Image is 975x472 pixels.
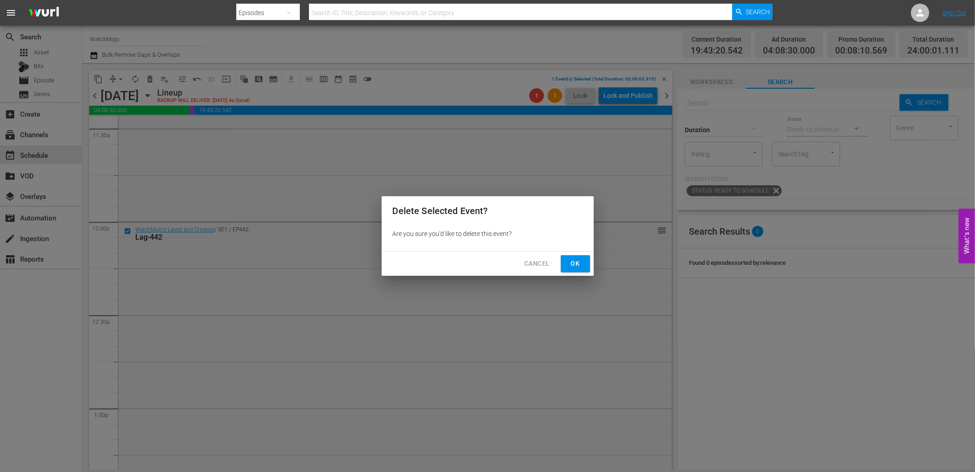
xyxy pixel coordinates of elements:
h2: Delete Selected Event? [393,204,583,218]
button: Ok [561,255,590,272]
span: Search [746,4,770,20]
div: Are you sure you'd like to delete this event? [382,225,594,242]
img: ans4CAIJ8jUAAAAAAAAAAAAAAAAAAAAAAAAgQb4GAAAAAAAAAAAAAAAAAAAAAAAAJMjXAAAAAAAAAAAAAAAAAAAAAAAAgAT5G... [22,2,66,24]
a: Sign Out [943,9,966,16]
button: Cancel [517,255,557,272]
button: Open Feedback Widget [959,209,975,263]
span: Cancel [524,258,549,269]
span: menu [5,7,16,18]
span: Ok [568,258,583,269]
